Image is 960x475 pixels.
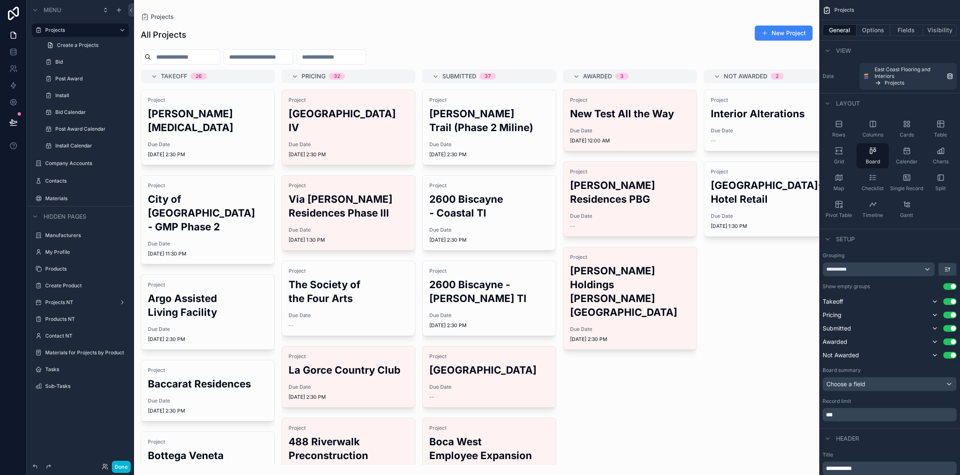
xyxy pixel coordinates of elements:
span: Calendar [896,158,918,165]
span: Single Record [890,185,923,192]
span: Projects [885,80,904,86]
button: Pivot Table [823,197,855,222]
span: Table [934,132,947,138]
label: Bid [55,59,127,65]
span: Split [935,185,946,192]
span: Layout [836,99,860,108]
label: Contacts [45,178,127,184]
label: Grouping [823,252,844,259]
label: Company Accounts [45,160,127,167]
button: Columns [857,116,889,142]
label: Tasks [45,366,127,373]
span: Menu [44,6,61,14]
span: Create a Projects [57,42,98,49]
a: Sub-Tasks [45,383,127,390]
button: Grid [823,143,855,168]
label: Materials for Projects by Product [45,349,127,356]
button: Done [112,461,131,473]
label: Contact NT [45,333,127,339]
span: Charts [933,158,949,165]
span: Rows [832,132,845,138]
button: Table [924,116,957,142]
label: Data [823,73,856,80]
label: Products NT [45,316,127,323]
label: Products [45,266,127,272]
label: Install Calendar [55,142,127,149]
button: Single Record [890,170,923,195]
button: Cards [890,116,923,142]
label: Board summary [823,367,861,374]
span: Grid [834,158,844,165]
span: Board [866,158,880,165]
label: Post Award Calendar [55,126,127,132]
button: Fields [890,24,924,36]
label: Install [55,92,127,99]
img: SmartSuite logo [863,73,870,80]
span: Checklist [862,185,884,192]
a: Create a Projects [42,39,129,52]
span: View [836,46,851,55]
span: Pivot Table [826,212,852,219]
span: East Coast Flooring and Interiors [875,66,943,80]
span: Header [836,434,859,443]
div: Choose a field [823,377,956,391]
span: Not Awarded [823,351,859,359]
button: Split [924,170,957,195]
button: Rows [823,116,855,142]
label: Show empty groups [823,283,870,290]
button: Timeline [857,197,889,222]
label: Record limit [823,398,851,405]
label: My Profile [45,249,127,256]
span: Columns [862,132,883,138]
a: East Coast Flooring and InteriorsProjects [859,63,957,90]
span: Pricing [823,311,841,319]
span: Hidden pages [44,212,86,221]
button: Gantt [890,197,923,222]
span: Submitted [823,324,851,333]
label: Bid Calendar [55,109,127,116]
label: Create Product [45,282,127,289]
span: Gantt [900,212,913,219]
label: Materials [45,195,127,202]
button: Checklist [857,170,889,195]
label: Projects NT [45,299,116,306]
button: Options [857,24,890,36]
label: Manufacturers [45,232,127,239]
span: Projects [834,7,854,13]
label: Post Award [55,75,127,82]
span: Timeline [862,212,883,219]
span: Setup [836,235,855,243]
label: Title [823,452,957,458]
button: Map [823,170,855,195]
div: scrollable content [823,408,957,421]
button: Visibility [923,24,957,36]
span: Takeoff [823,297,843,306]
span: Cards [900,132,914,138]
span: Map [834,185,844,192]
span: Awarded [823,338,847,346]
button: Board [857,143,889,168]
button: Charts [924,143,957,168]
label: Projects [45,27,112,34]
button: Calendar [890,143,923,168]
button: General [823,24,857,36]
